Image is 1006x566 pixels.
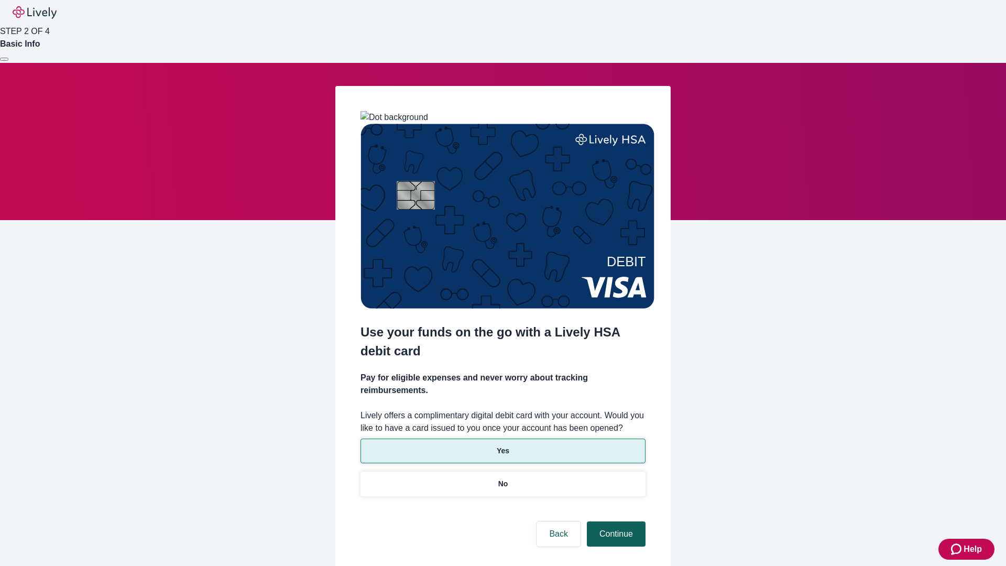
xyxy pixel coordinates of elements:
[360,111,428,124] img: Dot background
[360,323,646,361] h2: Use your funds on the go with a Lively HSA debit card
[497,445,509,456] p: Yes
[360,472,646,496] button: No
[360,409,646,434] label: Lively offers a complimentary digital debit card with your account. Would you like to have a card...
[938,539,994,560] button: Zendesk support iconHelp
[13,6,57,19] img: Lively
[360,372,646,397] h4: Pay for eligible expenses and never worry about tracking reimbursements.
[587,521,646,547] button: Continue
[498,478,508,489] p: No
[964,543,982,556] span: Help
[360,439,646,463] button: Yes
[537,521,581,547] button: Back
[951,543,964,556] svg: Zendesk support icon
[360,124,654,309] img: Debit card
